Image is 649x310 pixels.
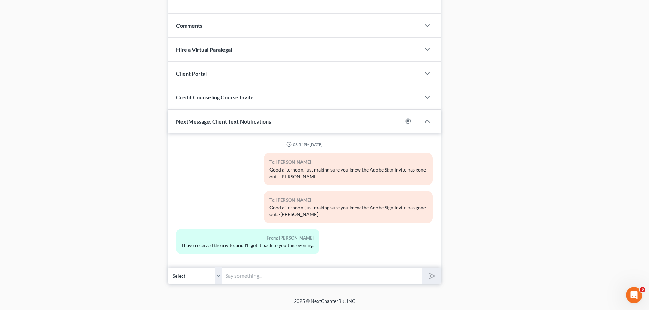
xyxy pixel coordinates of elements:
[626,287,642,303] iframe: Intercom live chat
[269,196,427,204] div: To: [PERSON_NAME]
[269,204,427,218] div: Good afternoon, just making sure you knew the Adobe Sign invite has gone out. -[PERSON_NAME]
[269,158,427,166] div: To: [PERSON_NAME]
[130,298,519,310] div: 2025 © NextChapterBK, INC
[176,94,254,100] span: Credit Counseling Course Invite
[640,287,645,292] span: 5
[176,70,207,77] span: Client Portal
[176,22,202,29] span: Comments
[269,166,427,180] div: Good afternoon, just making sure you knew the Adobe Sign invite has gone out. -[PERSON_NAME]
[176,142,433,147] div: 03:54PM[DATE]
[176,46,232,53] span: Hire a Virtual Paralegal
[222,267,422,284] input: Say something...
[176,118,271,125] span: NextMessage: Client Text Notifications
[182,242,314,249] div: I have received the invite, and I'll get it back to you this evening.
[182,234,314,242] div: From: [PERSON_NAME]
